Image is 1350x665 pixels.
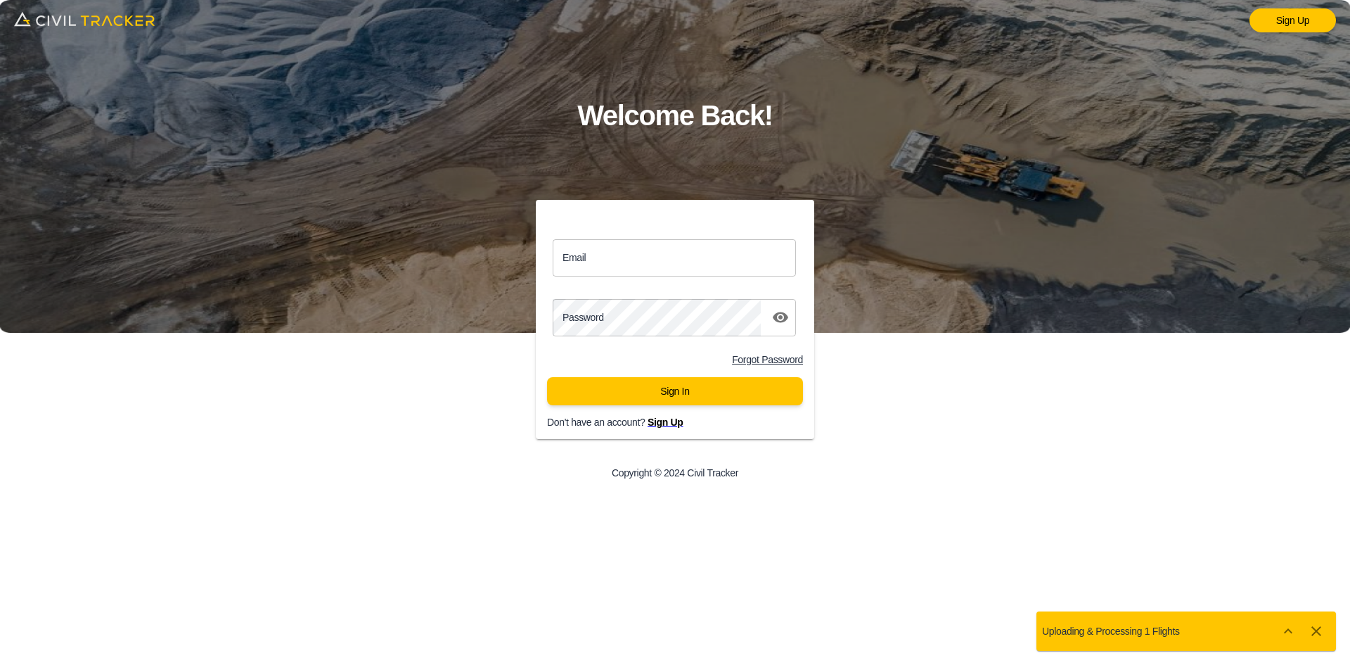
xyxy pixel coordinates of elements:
a: Sign Up [1249,8,1336,32]
button: toggle password visibility [766,303,795,331]
p: Copyright © 2024 Civil Tracker [612,467,738,479]
h1: Welcome Back! [577,93,773,139]
button: Sign In [547,377,803,405]
a: Forgot Password [732,354,803,365]
p: Don't have an account? [547,417,825,428]
a: Sign Up [648,417,683,428]
button: Show more [1274,617,1302,645]
p: Uploading & Processing 1 Flights [1042,626,1180,637]
img: logo [14,7,155,31]
input: email [553,239,796,277]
